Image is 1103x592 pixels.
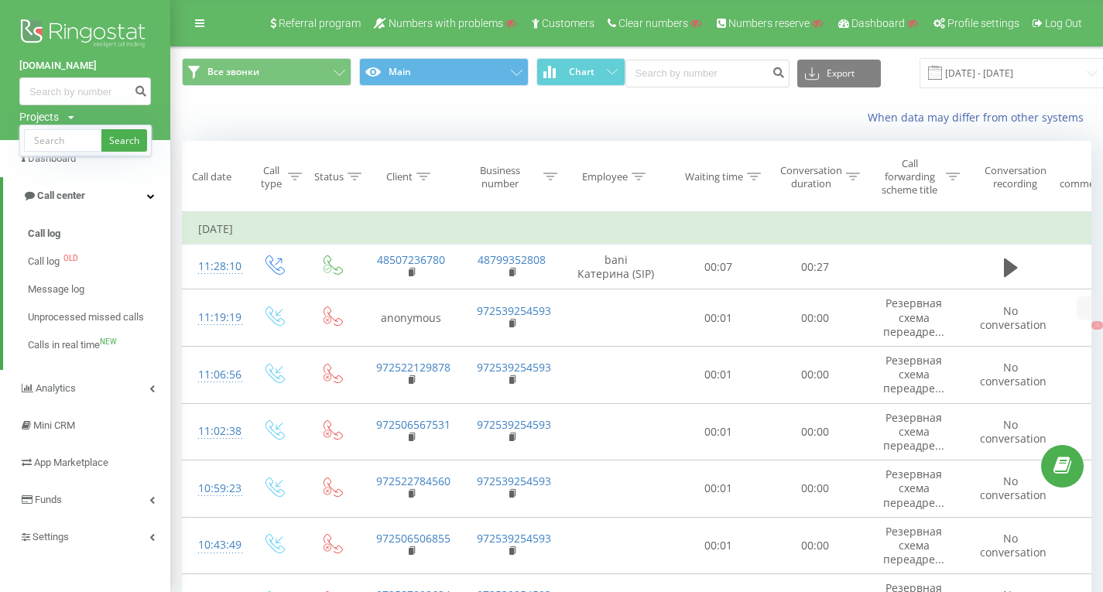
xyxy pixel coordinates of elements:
span: App Marketplace [34,457,108,468]
a: Unprocessed missed calls [28,303,170,331]
button: Export [797,60,881,87]
td: 00:07 [670,245,767,289]
td: 00:00 [767,347,864,404]
button: Main [359,58,529,86]
a: Call center [3,177,170,214]
div: Conversation recording [978,164,1053,190]
div: 11:19:19 [198,303,229,333]
a: 972506567531 [376,417,450,432]
td: 00:01 [670,460,767,518]
div: Call date [192,170,231,183]
div: Call forwarding scheme title [877,157,942,197]
div: Status [314,170,344,183]
img: Ringostat logo [19,15,151,54]
a: 972506506855 [376,531,450,546]
a: Call log [28,220,170,248]
div: Call type [258,164,284,190]
div: 11:02:38 [198,416,229,447]
span: Call log [28,226,60,241]
td: bani Катерина (SIP) [562,245,670,289]
span: Резервная схема переадре... [883,296,944,338]
button: Все звонки [182,58,351,86]
a: 972539254593 [477,303,551,318]
input: Search by number [19,77,151,105]
a: 972539254593 [477,531,551,546]
td: 00:00 [767,289,864,347]
td: 00:27 [767,245,864,289]
span: Log Out [1045,17,1082,29]
span: Profile settings [947,17,1019,29]
div: Conversation duration [780,164,842,190]
span: Clear numbers [618,17,688,29]
td: 00:01 [670,403,767,460]
span: Резервная схема переадре... [883,467,944,509]
span: Резервная схема переадре... [883,524,944,566]
td: 00:00 [767,517,864,574]
a: 972539254593 [477,474,551,488]
button: Chart [536,58,625,86]
span: Funds [35,494,62,505]
td: 00:00 [767,403,864,460]
div: 10:43:49 [198,530,229,560]
div: 10:59:23 [198,474,229,504]
a: Search [101,129,147,152]
a: Call logOLD [28,248,170,275]
button: X [1091,321,1103,330]
span: Referral program [279,17,361,29]
input: Search [24,129,101,152]
span: Chart [569,67,594,77]
span: Mini CRM [33,419,75,431]
span: Все звонки [207,66,259,78]
a: [DOMAIN_NAME] [19,58,151,74]
input: Search by number [625,60,790,87]
a: 972539254593 [477,417,551,432]
span: No conversation [980,417,1046,446]
div: Employee [582,170,628,183]
a: 972522784560 [376,474,450,488]
span: Call center [37,190,85,201]
span: Numbers reserve [728,17,810,29]
span: Dashboard [28,152,76,164]
td: 00:01 [670,289,767,347]
a: Message log [28,275,170,303]
span: Message log [28,282,84,297]
div: Client [386,170,413,183]
span: No conversation [980,531,1046,559]
a: When data may differ from other systems [868,110,1091,125]
span: Call log [28,254,60,269]
div: 11:28:10 [198,252,229,282]
span: Customers [542,17,594,29]
td: 00:01 [670,517,767,574]
a: 48799352808 [478,252,546,267]
span: Calls in real time [28,337,100,353]
td: 00:00 [767,460,864,518]
div: Waiting time [685,170,743,183]
a: 972522129878 [376,360,450,375]
td: anonymous [361,289,461,347]
a: Calls in real timeNEW [28,331,170,359]
span: No conversation [980,474,1046,502]
td: 00:01 [670,347,767,404]
span: Analytics [36,382,76,394]
a: 972539254593 [477,360,551,375]
span: No conversation [980,303,1046,332]
span: Numbers with problems [389,17,503,29]
a: 48507236780 [377,252,445,267]
span: Unprocessed missed calls [28,310,144,325]
div: 11:06:56 [198,360,229,390]
span: Settings [33,531,69,542]
div: Projects [19,109,59,125]
span: Резервная схема переадре... [883,410,944,453]
span: Резервная схема переадре... [883,353,944,395]
span: No conversation [980,360,1046,388]
span: Dashboard [851,17,905,29]
div: Business number [461,164,540,190]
